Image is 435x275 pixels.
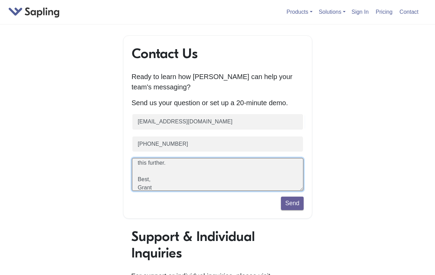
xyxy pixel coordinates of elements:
[349,6,371,18] a: Sign In
[373,6,395,18] a: Pricing
[286,9,312,15] a: Products
[132,45,304,62] h1: Contact Us
[132,71,304,92] p: Ready to learn how [PERSON_NAME] can help your team's messaging?
[319,9,346,15] a: Solutions
[132,98,304,108] p: Send us your question or set up a 20-minute demo.
[397,6,421,18] a: Contact
[132,136,304,153] input: Phone number (optional)
[132,113,304,130] input: Business email (required)
[131,228,304,261] h1: Support & Individual Inquiries
[281,197,303,210] button: Send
